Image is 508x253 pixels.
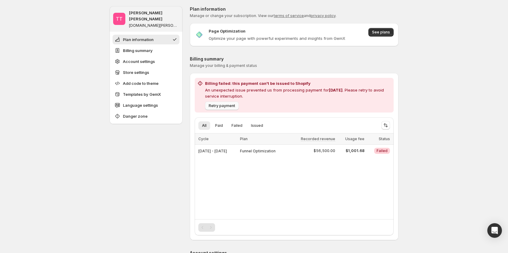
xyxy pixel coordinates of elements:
[329,88,343,92] span: [DATE]
[129,23,179,28] p: [DOMAIN_NAME][PERSON_NAME]
[274,13,304,18] a: terms of service
[113,35,179,44] button: Plan information
[123,69,149,75] span: Store settings
[123,58,155,64] span: Account settings
[215,123,223,128] span: Paid
[113,111,179,121] button: Danger zone
[190,13,336,18] span: Manage or change your subscription. View our and .
[311,13,336,18] a: privacy policy
[113,13,125,25] span: Tanya Tanya
[381,121,390,130] button: Sort the results
[123,113,148,119] span: Danger zone
[129,10,179,22] p: [PERSON_NAME] [PERSON_NAME]
[113,57,179,66] button: Account settings
[209,103,235,108] span: Retry payment
[198,149,227,153] span: [DATE] - [DATE]
[372,30,390,35] span: See plans
[190,56,398,62] p: Billing summary
[377,148,388,153] span: Failed
[113,78,179,88] button: Add code to theme
[251,123,263,128] span: Issued
[240,149,276,153] span: Funnel Optimization
[314,148,335,153] span: $56,500.00
[368,28,394,36] button: See plans
[240,137,248,141] span: Plan
[209,28,245,34] p: Page Optimization
[231,123,242,128] span: Failed
[195,30,204,39] img: Page Optimization
[205,102,239,110] button: Retry payment
[339,148,364,153] span: $1,001.68
[123,36,154,43] span: Plan information
[113,100,179,110] button: Language settings
[205,87,391,99] p: An unexpected issue prevented us from processing payment for . Please retry to avoid service inte...
[190,63,257,68] span: Manage your billing & payment status
[487,223,502,238] div: Open Intercom Messenger
[202,123,207,128] span: All
[379,137,390,141] span: Status
[113,89,179,99] button: Templates by GemX
[123,47,153,54] span: Billing summary
[205,80,391,86] h2: Billing failed: this payment can't be issued to Shopify
[345,137,364,141] span: Usage fee
[113,68,179,77] button: Store settings
[123,102,158,108] span: Language settings
[116,16,123,22] text: TT
[190,6,398,12] p: Plan information
[198,223,215,232] nav: Pagination
[123,80,158,86] span: Add code to theme
[113,46,179,55] button: Billing summary
[301,137,335,141] span: Recorded revenue
[209,35,345,41] p: Optimize your page with powerful experiments and insights from GemX
[123,91,161,97] span: Templates by GemX
[198,137,209,141] span: Cycle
